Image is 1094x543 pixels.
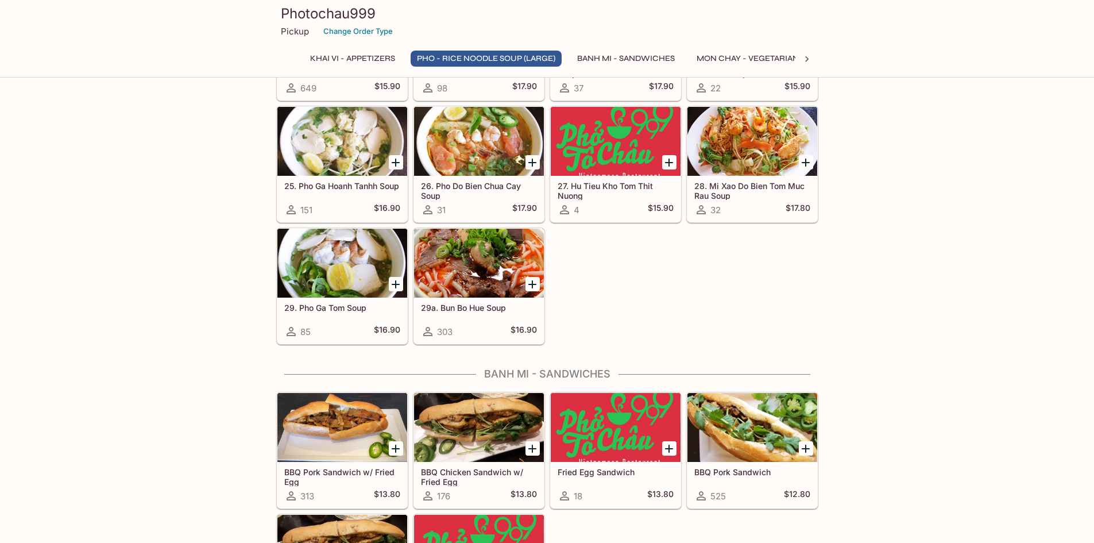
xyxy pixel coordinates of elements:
h5: $15.90 [374,81,400,95]
a: 28. Mi Xao Do Bien Tom Muc Rau Soup32$17.80 [687,106,818,222]
span: 176 [437,491,450,502]
h5: $13.80 [511,489,537,503]
a: BBQ Pork Sandwich w/ Fried Egg313$13.80 [277,392,408,509]
span: 22 [710,83,721,94]
span: 31 [437,205,446,215]
button: Add BBQ Pork Sandwich [799,441,813,456]
a: 26. Pho Do Bien Chua Cay Soup31$17.90 [413,106,544,222]
div: 27. Hu Tieu Kho Tom Thit Nuong [551,107,681,176]
button: Add Fried Egg Sandwich [662,441,676,456]
h5: Fried Egg Sandwich [558,467,674,477]
a: BBQ Chicken Sandwich w/ Fried Egg176$13.80 [413,392,544,509]
div: 25. Pho Ga Hoanh Tanhh Soup [277,107,407,176]
span: 98 [437,83,447,94]
span: 4 [574,205,579,215]
h5: 28. Mi Xao Do Bien Tom Muc Rau Soup [694,181,810,200]
a: 29a. Bun Bo Hue Soup303$16.90 [413,228,544,344]
span: 649 [300,83,316,94]
button: Khai Vi - Appetizers [304,51,401,67]
h5: 29. Pho Ga Tom Soup [284,303,400,313]
button: Add 28. Mi Xao Do Bien Tom Muc Rau Soup [799,155,813,170]
div: 29. Pho Ga Tom Soup [277,229,407,298]
button: Add 27. Hu Tieu Kho Tom Thit Nuong [662,155,676,170]
h5: BBQ Chicken Sandwich w/ Fried Egg [421,467,537,486]
button: Pho - Rice Noodle Soup (Large) [411,51,562,67]
h5: $17.90 [512,203,537,217]
a: 25. Pho Ga Hoanh Tanhh Soup151$16.90 [277,106,408,222]
div: BBQ Pork Sandwich [687,393,817,462]
h5: $16.90 [511,325,537,338]
span: 37 [574,83,583,94]
span: 525 [710,491,726,502]
h5: $13.80 [647,489,674,503]
h5: $15.90 [648,203,674,217]
p: Pickup [281,26,309,37]
h5: $15.90 [784,81,810,95]
button: Add 29. Pho Ga Tom Soup [389,277,403,291]
button: Add BBQ Pork Sandwich w/ Fried Egg [389,441,403,456]
span: 313 [300,491,314,502]
h5: 29a. Bun Bo Hue Soup [421,303,537,313]
button: Add BBQ Chicken Sandwich w/ Fried Egg [525,441,540,456]
button: Add 25. Pho Ga Hoanh Tanhh Soup [389,155,403,170]
a: BBQ Pork Sandwich525$12.80 [687,392,818,509]
button: Add 26. Pho Do Bien Chua Cay Soup [525,155,540,170]
div: Fried Egg Sandwich [551,393,681,462]
h5: 25. Pho Ga Hoanh Tanhh Soup [284,181,400,191]
h5: 27. Hu Tieu Kho Tom Thit Nuong [558,181,674,200]
div: 29a. Bun Bo Hue Soup [414,229,544,298]
a: 27. Hu Tieu Kho Tom Thit Nuong4$15.90 [550,106,681,222]
a: 29. Pho Ga Tom Soup85$16.90 [277,228,408,344]
button: Change Order Type [318,22,398,40]
span: 303 [437,326,453,337]
h5: BBQ Pork Sandwich [694,467,810,477]
button: Add 29a. Bun Bo Hue Soup [525,277,540,291]
button: Banh Mi - Sandwiches [571,51,681,67]
h3: Photochau999 [281,5,814,22]
h5: BBQ Pork Sandwich w/ Fried Egg [284,467,400,486]
span: 151 [300,205,312,215]
div: 26. Pho Do Bien Chua Cay Soup [414,107,544,176]
h5: $16.90 [374,203,400,217]
h5: $12.80 [784,489,810,503]
div: BBQ Chicken Sandwich w/ Fried Egg [414,393,544,462]
h5: 26. Pho Do Bien Chua Cay Soup [421,181,537,200]
h5: $17.90 [512,81,537,95]
span: 32 [710,205,721,215]
span: 85 [300,326,311,337]
h4: Banh Mi - Sandwiches [276,368,818,380]
div: 28. Mi Xao Do Bien Tom Muc Rau Soup [687,107,817,176]
div: BBQ Pork Sandwich w/ Fried Egg [277,393,407,462]
h5: $17.90 [649,81,674,95]
h5: $16.90 [374,325,400,338]
h5: $13.80 [374,489,400,503]
a: Fried Egg Sandwich18$13.80 [550,392,681,509]
h5: $17.80 [786,203,810,217]
button: Mon Chay - Vegetarian Entrees [690,51,844,67]
span: 18 [574,491,582,502]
